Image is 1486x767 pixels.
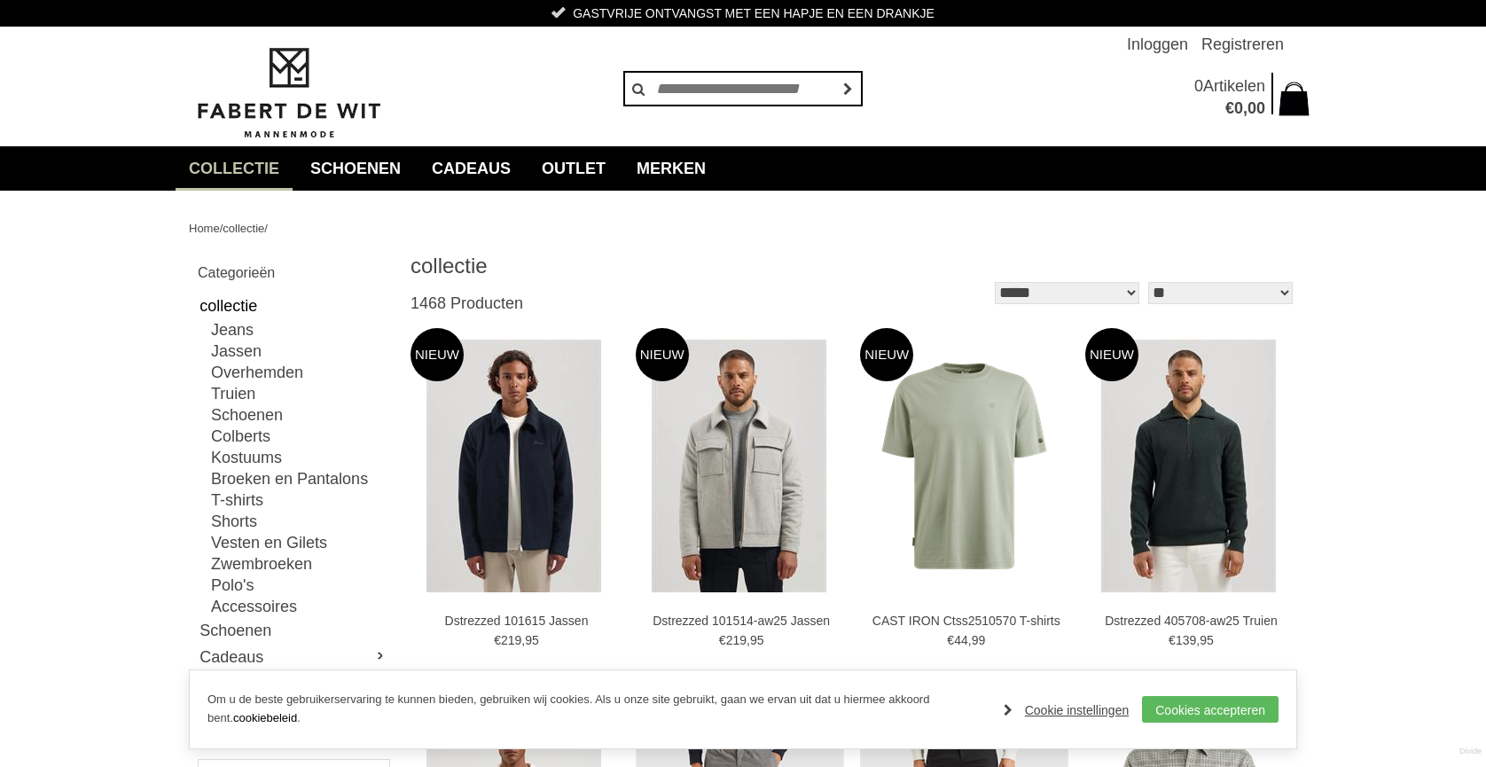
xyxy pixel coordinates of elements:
[1196,633,1200,647] span: ,
[1459,740,1482,763] a: Divide
[211,511,388,532] a: Shorts
[426,340,601,592] img: Dstrezzed 101615 Jassen
[747,633,750,647] span: ,
[176,146,293,191] a: collectie
[211,447,388,468] a: Kostuums
[297,146,414,191] a: Schoenen
[233,711,297,724] a: cookiebeleid
[652,340,826,592] img: Dstrezzed 101514-aw25 Jassen
[1194,77,1203,95] span: 0
[211,489,388,511] a: T-shirts
[189,45,388,141] img: Fabert de Wit
[411,253,854,279] h1: collectie
[719,633,726,647] span: €
[211,383,388,404] a: Truien
[207,691,986,728] p: Om u de beste gebruikerservaring te kunnen bieden, gebruiken wij cookies. Als u onze site gebruik...
[1093,613,1288,629] a: Dstrezzed 405708-aw25 Truien
[1004,697,1130,724] a: Cookie instellingen
[750,633,764,647] span: 95
[1234,99,1243,117] span: 0
[947,633,954,647] span: €
[198,617,388,644] a: Schoenen
[189,222,220,235] a: Home
[198,262,388,284] h2: Categorieën
[869,613,1064,629] a: CAST IRON Ctss2510570 T-shirts
[1200,633,1214,647] span: 95
[211,404,388,426] a: Schoenen
[419,613,614,629] a: Dstrezzed 101615 Jassen
[726,633,747,647] span: 219
[1101,340,1276,592] img: Dstrezzed 405708-aw25 Truien
[1203,77,1265,95] span: Artikelen
[1225,99,1234,117] span: €
[264,222,268,235] span: /
[1169,633,1176,647] span: €
[211,532,388,553] a: Vesten en Gilets
[954,633,968,647] span: 44
[211,596,388,617] a: Accessoires
[1142,696,1279,723] a: Cookies accepteren
[220,222,223,235] span: /
[211,468,388,489] a: Broeken en Pantalons
[501,633,521,647] span: 219
[1243,99,1247,117] span: ,
[211,340,388,362] a: Jassen
[223,222,264,235] a: collectie
[525,633,539,647] span: 95
[411,294,523,312] span: 1468 Producten
[528,146,619,191] a: Outlet
[1176,633,1196,647] span: 139
[418,146,524,191] a: Cadeaus
[860,362,1068,570] img: CAST IRON Ctss2510570 T-shirts
[623,146,719,191] a: Merken
[972,633,986,647] span: 99
[644,613,839,629] a: Dstrezzed 101514-aw25 Jassen
[1201,27,1284,62] a: Registreren
[198,293,388,319] a: collectie
[198,644,388,670] a: Cadeaus
[494,633,501,647] span: €
[1127,27,1188,62] a: Inloggen
[1247,99,1265,117] span: 00
[521,633,525,647] span: ,
[968,633,972,647] span: ,
[211,362,388,383] a: Overhemden
[211,319,388,340] a: Jeans
[211,426,388,447] a: Colberts
[211,575,388,596] a: Polo's
[211,553,388,575] a: Zwembroeken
